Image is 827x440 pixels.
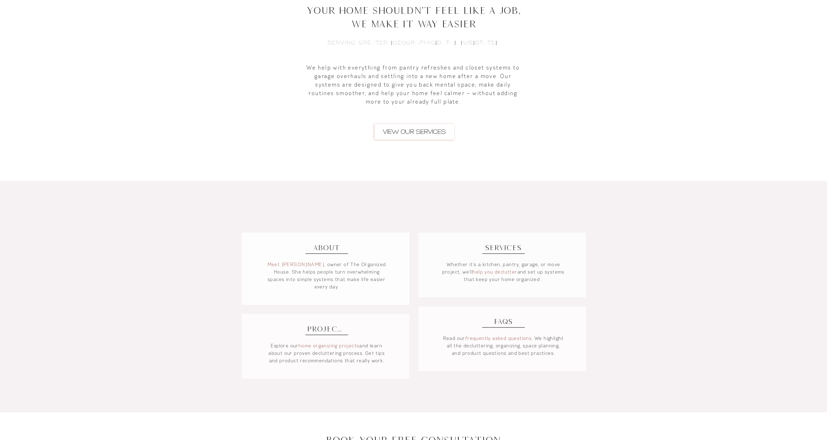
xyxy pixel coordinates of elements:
[447,335,564,356] span: . We highlight all the decluttering, organizing, space planning, and product questions and best p...
[485,243,522,252] span: SERVICES
[313,243,340,252] span: ABOUT
[482,241,525,254] a: SERVICES
[383,127,446,136] span: VIEW OUR SERVICES
[482,315,525,328] a: FAQS
[299,4,528,31] h2: Your Home Shouldn't Feel Like A Job, We Make It Way EasieR
[269,342,385,364] span: and learn about our proven decluttering process. Get tips and product recommendations that really...
[268,261,386,290] span: owner of The Organized House. She helps people turn overwhelming spaces into simple systems that ...
[268,261,326,268] a: Meet [PERSON_NAME],
[299,342,360,349] a: home organizing projects
[374,124,454,140] a: VIEW OUR SERVICES
[473,269,517,275] a: help you declutter
[303,39,523,46] h6: SERVING GREATER [GEOGRAPHIC_DATA], [US_STATE]
[271,342,298,349] span: Explore our
[307,325,347,333] span: PROJECTS
[465,335,532,341] a: frequently asked questions
[443,335,465,341] span: Read our
[494,317,513,325] span: FAQS
[305,241,348,254] a: ABOUT
[305,323,348,335] a: PROJECTS
[307,64,520,105] span: We help with everything from pantry refreshes and closet systems to garage overhauls and settling...
[442,261,561,275] a: Whether it’s a kitchen, pantry, garage, or move project, we’ll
